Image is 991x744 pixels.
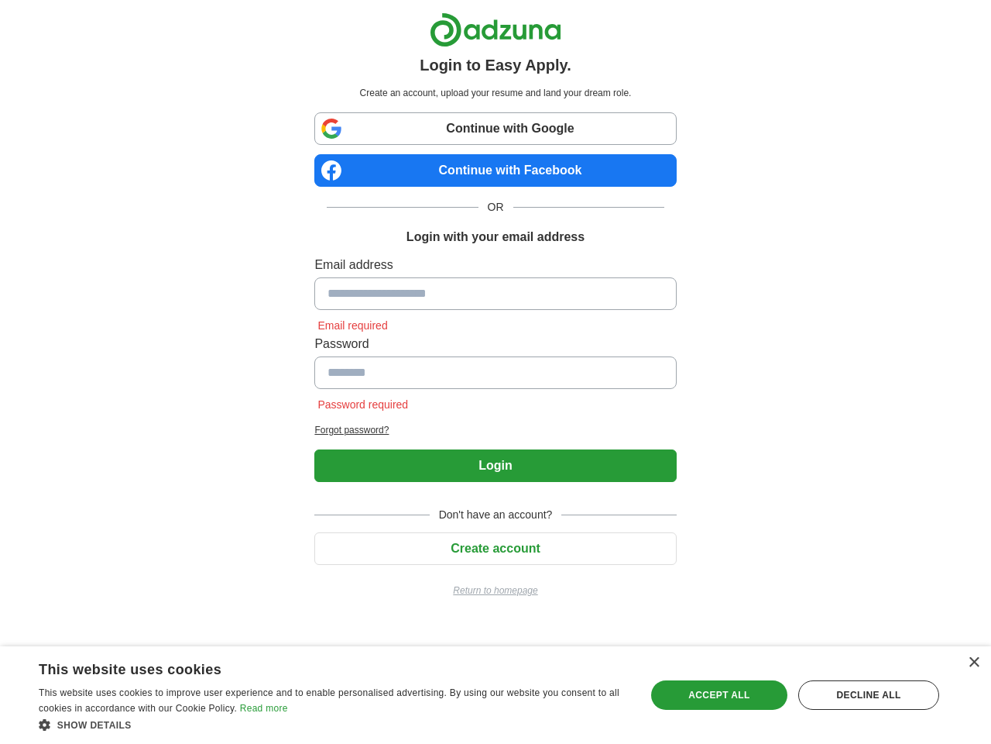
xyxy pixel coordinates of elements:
div: Decline all [798,680,939,710]
span: OR [478,199,513,215]
a: Read more, opens a new window [240,703,288,714]
span: This website uses cookies to improve user experience and to enable personalised advertising. By u... [39,687,619,714]
a: Continue with Facebook [314,154,676,187]
img: Adzuna logo [430,12,561,47]
h1: Login with your email address [406,228,585,246]
span: Show details [57,720,132,731]
a: Continue with Google [314,112,676,145]
p: Create an account, upload your resume and land your dream role. [317,86,673,100]
div: Accept all [651,680,787,710]
a: Create account [314,542,676,555]
span: Password required [314,398,411,411]
a: Forgot password? [314,423,676,437]
span: Don't have an account? [430,507,562,523]
div: Show details [39,717,628,732]
a: Return to homepage [314,584,676,598]
span: Email required [314,319,390,332]
label: Email address [314,256,676,274]
button: Login [314,449,676,482]
div: Close [968,657,979,669]
label: Password [314,335,676,353]
h1: Login to Easy Apply. [420,53,571,77]
button: Create account [314,532,676,565]
div: This website uses cookies [39,656,589,679]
